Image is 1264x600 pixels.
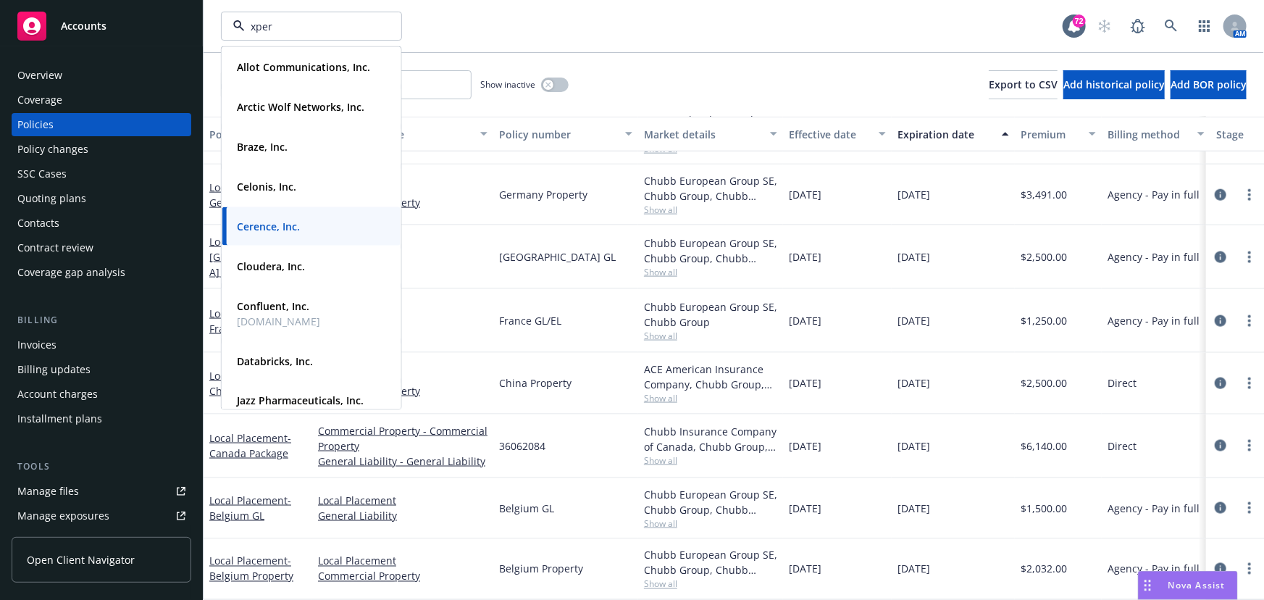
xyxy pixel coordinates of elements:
[17,212,59,235] div: Contacts
[499,562,583,577] span: Belgium Property
[17,162,67,186] div: SSC Cases
[1108,127,1189,142] div: Billing method
[17,236,93,259] div: Contract review
[1021,249,1067,264] span: $2,500.00
[17,358,91,381] div: Billing updates
[1241,312,1258,330] a: more
[989,70,1058,99] button: Export to CSV
[644,548,777,578] div: Chubb European Group SE, Chubb Group, Chubb Group (International)
[209,493,291,522] a: Local Placement
[644,173,777,204] div: Chubb European Group SE, Chubb Group, Chubb Group (International)
[644,330,777,342] span: Show all
[638,117,783,151] button: Market details
[1139,572,1157,599] div: Drag to move
[1021,501,1067,516] span: $1,500.00
[1108,249,1200,264] span: Agency - Pay in full
[897,249,930,264] span: [DATE]
[312,117,493,151] button: Lines of coverage
[237,220,300,233] strong: Cerence, Inc.
[1241,499,1258,517] a: more
[12,313,191,328] div: Billing
[12,113,191,136] a: Policies
[318,383,487,399] a: Commercial Property
[12,504,191,528] span: Manage exposures
[644,392,777,404] span: Show all
[499,438,545,454] span: 36062084
[1212,312,1229,330] a: circleInformation
[1157,12,1186,41] a: Search
[237,100,364,114] strong: Arctic Wolf Networks, Inc.
[12,6,191,46] a: Accounts
[237,259,305,273] strong: Cloudera, Inc.
[897,562,930,577] span: [DATE]
[644,517,777,530] span: Show all
[480,78,535,91] span: Show inactive
[1021,438,1067,454] span: $6,140.00
[1063,70,1165,99] button: Add historical policy
[1021,313,1067,328] span: $1,250.00
[1108,438,1137,454] span: Direct
[1108,562,1200,577] span: Agency - Pay in full
[12,480,191,503] a: Manage files
[17,113,54,136] div: Policies
[1212,437,1229,454] a: circleInformation
[499,187,587,202] span: Germany Property
[1241,437,1258,454] a: more
[1212,499,1229,517] a: circleInformation
[644,204,777,216] span: Show all
[209,127,290,142] div: Policy details
[1108,501,1200,516] span: Agency - Pay in full
[1171,70,1247,99] button: Add BOR policy
[12,88,191,112] a: Coverage
[237,180,296,193] strong: Celonis, Inc.
[644,362,777,392] div: ACE American Insurance Company, Chubb Group, Chubb Group (International)
[1212,186,1229,204] a: circleInformation
[12,162,191,186] a: SSC Cases
[499,375,572,391] span: China Property
[1241,186,1258,204] a: more
[17,64,62,87] div: Overview
[499,127,616,142] div: Policy number
[1190,12,1219,41] a: Switch app
[209,431,291,460] span: - Canada Package
[17,261,125,284] div: Coverage gap analysis
[1241,560,1258,578] a: more
[17,383,98,406] div: Account charges
[1090,12,1119,41] a: Start snowing
[897,313,930,328] span: [DATE]
[644,299,777,330] div: Chubb European Group SE, Chubb Group
[892,117,1015,151] button: Expiration date
[17,504,109,528] div: Manage exposures
[209,431,291,460] a: Local Placement
[1108,375,1137,391] span: Direct
[1138,571,1238,600] button: Nova Assist
[27,552,135,567] span: Open Client Navigator
[318,298,487,313] a: Local Placement
[1241,249,1258,266] a: more
[789,501,821,516] span: [DATE]
[318,423,487,454] a: Commercial Property - Commercial Property
[1021,187,1067,202] span: $3,491.00
[209,369,291,398] span: - China Property
[789,438,821,454] span: [DATE]
[644,424,777,454] div: Chubb Insurance Company of Canada, Chubb Group, Chubb Group (International)
[209,180,298,209] span: - Germany Property
[1216,127,1261,142] div: Stage
[644,266,777,278] span: Show all
[237,60,370,74] strong: Allot Communications, Inc.
[209,554,293,583] span: - Belgium Property
[1015,117,1102,151] button: Premium
[318,569,487,584] a: Commercial Property
[204,117,312,151] button: Policy details
[1063,78,1165,91] span: Add historical policy
[209,180,298,209] a: Local Placement
[237,394,364,408] strong: Jazz Pharmaceuticals, Inc.
[789,127,870,142] div: Effective date
[209,369,291,398] a: Local Placement
[12,236,191,259] a: Contract review
[318,180,487,195] a: Local Placement
[897,501,930,516] span: [DATE]
[1021,562,1067,577] span: $2,032.00
[499,313,561,328] span: France GL/EL
[493,117,638,151] button: Policy number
